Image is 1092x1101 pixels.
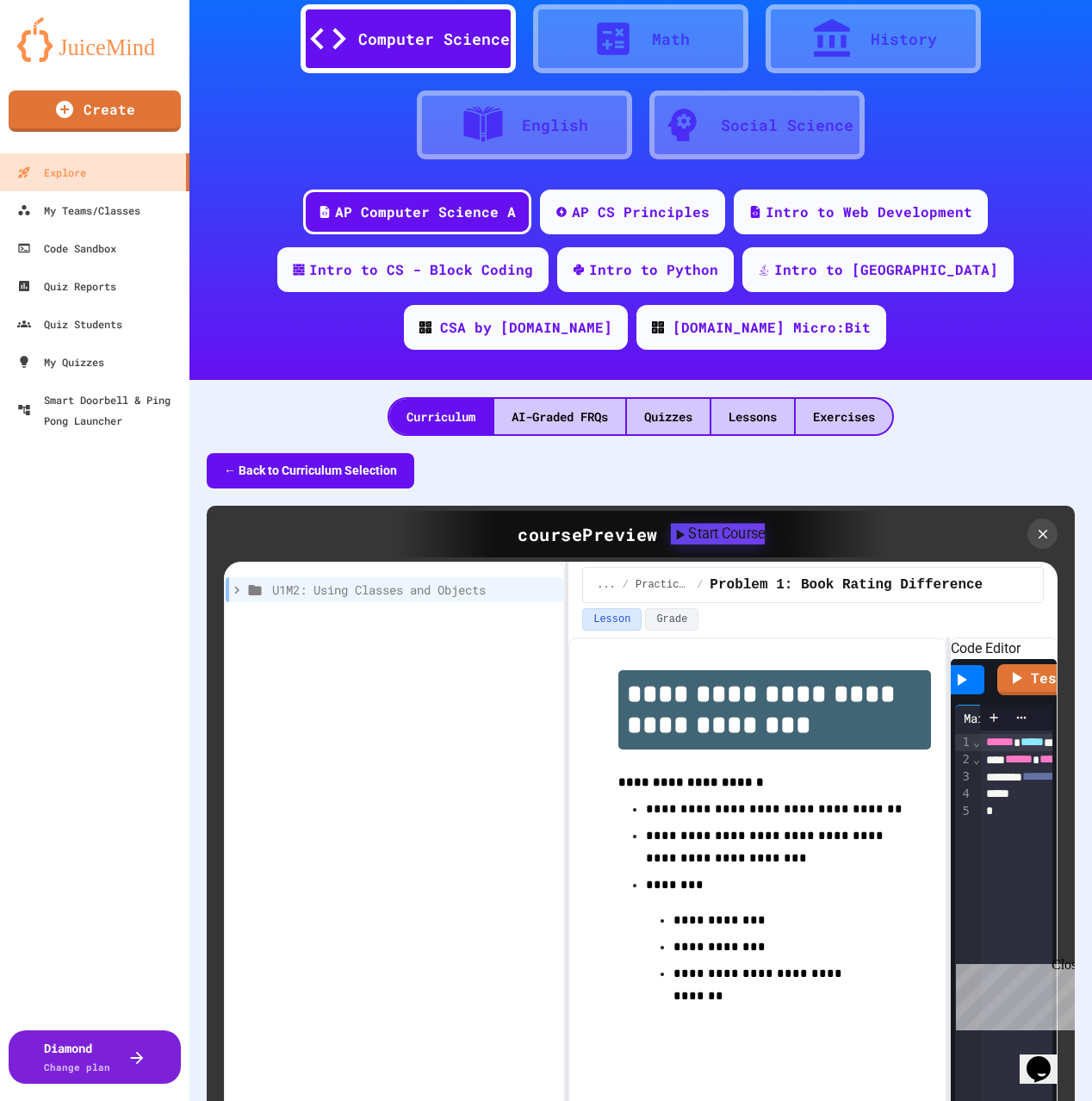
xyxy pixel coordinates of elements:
[972,735,981,749] span: Fold line
[972,752,981,766] span: Fold line
[796,399,892,434] div: Exercises
[627,399,710,434] div: Quizzes
[652,321,664,333] img: CODE_logo_RGB.png
[582,608,642,631] button: Lesson
[17,351,104,372] div: My Quizzes
[955,705,1056,731] div: Main.java
[335,202,516,222] div: AP Computer Science A
[697,578,703,592] span: /
[44,1061,110,1073] span: Change plan
[1020,1032,1075,1084] iframe: chat widget
[389,399,493,434] div: Curriculum
[871,28,937,51] div: History
[518,521,658,547] div: course Preview
[17,314,122,334] div: Quiz Students
[589,259,718,280] div: Intro to Python
[272,581,556,599] span: U1M2: Using Classes and Objects
[673,317,871,338] div: [DOMAIN_NAME] Micro:Bit
[440,317,612,338] div: CSA by [DOMAIN_NAME]
[955,709,1034,727] div: Main.java
[17,162,86,183] div: Explore
[652,28,690,51] div: Math
[766,202,972,222] div: Intro to Web Development
[494,399,625,434] div: AI-Graded FRQs
[951,638,1057,659] h6: Code Editor
[17,238,116,258] div: Code Sandbox
[955,734,972,751] div: 1
[645,608,698,631] button: Grade
[9,90,181,132] a: Create
[636,578,690,592] span: Practice (10 mins)
[949,957,1075,1030] iframe: chat widget
[774,259,998,280] div: Intro to [GEOGRAPHIC_DATA]
[597,578,616,592] span: ...
[44,1039,110,1075] div: Diamond
[17,200,140,221] div: My Teams/Classes
[358,28,510,51] div: Computer Science
[419,321,431,333] img: CODE_logo_RGB.png
[17,276,116,296] div: Quiz Reports
[955,751,972,768] div: 2
[7,7,119,109] div: Chat with us now!Close
[522,114,588,137] div: English
[207,453,414,488] button: ← Back to Curriculum Selection
[309,259,533,280] div: Intro to CS - Block Coding
[997,664,1083,695] a: Tests
[955,786,972,803] div: 4
[955,803,972,820] div: 5
[9,1030,181,1084] button: DiamondChange plan
[671,523,765,544] button: Start Course
[623,578,629,592] span: /
[721,114,853,137] div: Social Science
[572,202,710,222] div: AP CS Principles
[955,768,972,786] div: 3
[17,389,183,431] div: Smart Doorbell & Ping Pong Launcher
[710,575,983,595] span: Problem 1: Book Rating Difference
[17,17,172,62] img: logo-orange.svg
[711,399,794,434] div: Lessons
